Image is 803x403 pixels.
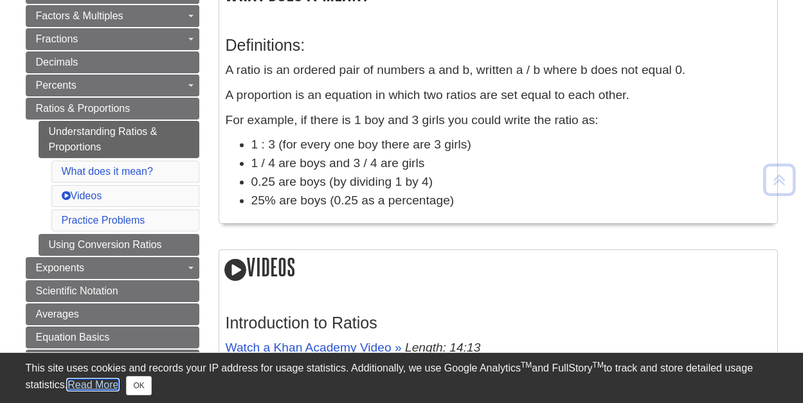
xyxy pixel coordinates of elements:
p: A proportion is an equation in which two ratios are set equal to each other. [226,86,771,105]
li: 1 / 4 are boys and 3 / 4 are girls [251,154,771,173]
button: Close [126,376,151,395]
a: Decimals [26,51,199,73]
a: Factors & Multiples [26,5,199,27]
span: Exponents [36,262,85,273]
a: Back to Top [759,171,800,188]
a: Read More [68,379,118,390]
a: Watch a Khan Academy Video » [226,341,402,354]
h3: Definitions: [226,36,771,55]
a: Fractions [26,28,199,50]
a: Averages [26,303,199,325]
li: 25% are boys (0.25 as a percentage) [251,192,771,210]
span: Averages [36,309,79,319]
a: What does it mean? [62,166,153,177]
span: Percents [36,80,77,91]
em: Length: 14:13 [405,341,480,354]
sup: TM [593,361,604,370]
h3: Introduction to Ratios [226,314,771,332]
h2: Videos [219,250,777,287]
li: 0.25 are boys (by dividing 1 by 4) [251,173,771,192]
a: Practice Problems [62,215,145,226]
a: Equation Basics [26,327,199,348]
li: 1 : 3 (for every one boy there are 3 girls) [251,136,771,154]
a: Polynomials [26,350,199,372]
sup: TM [521,361,532,370]
span: Factors & Multiples [36,10,123,21]
a: Using Conversion Ratios [39,234,199,256]
span: Equation Basics [36,332,110,343]
span: Decimals [36,57,78,67]
p: For example, if there is 1 boy and 3 girls you could write the ratio as: [226,111,771,130]
a: Percents [26,75,199,96]
a: Videos [62,190,102,201]
span: Fractions [36,33,78,44]
a: Understanding Ratios & Proportions [39,121,199,158]
a: Scientific Notation [26,280,199,302]
div: This site uses cookies and records your IP address for usage statistics. Additionally, we use Goo... [26,361,778,395]
span: Ratios & Proportions [36,103,131,114]
span: Scientific Notation [36,285,118,296]
p: A ratio is an ordered pair of numbers a and b, written a / b where b does not equal 0. [226,61,771,80]
a: Ratios & Proportions [26,98,199,120]
a: Exponents [26,257,199,279]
